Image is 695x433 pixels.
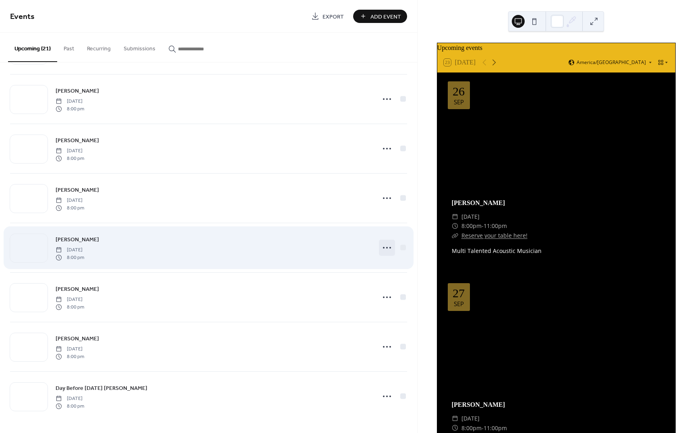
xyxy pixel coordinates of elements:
[56,346,84,353] span: [DATE]
[452,199,505,206] a: [PERSON_NAME]
[56,235,99,244] a: [PERSON_NAME]
[56,303,84,311] span: 8:00 pm
[482,221,484,231] span: -
[452,231,458,240] div: ​
[577,60,646,65] span: America/[GEOGRAPHIC_DATA]
[370,12,401,21] span: Add Event
[453,85,465,97] div: 26
[56,285,99,294] span: [PERSON_NAME]
[56,395,84,402] span: [DATE]
[56,334,99,343] a: [PERSON_NAME]
[56,383,147,393] a: Day Before [DATE] [PERSON_NAME]
[444,247,669,255] div: Multi Talented Acoustic Musician
[452,212,458,222] div: ​
[323,12,344,21] span: Export
[482,423,484,433] span: -
[452,423,458,433] div: ​
[484,423,507,433] span: 11:00pm
[81,33,117,61] button: Recurring
[56,335,99,343] span: [PERSON_NAME]
[56,197,84,204] span: [DATE]
[56,384,147,393] span: Day Before [DATE] [PERSON_NAME]
[461,232,527,239] a: Reserve your table here!
[454,301,464,307] div: Sep
[56,296,84,303] span: [DATE]
[57,33,81,61] button: Past
[305,10,350,23] a: Export
[8,33,57,62] button: Upcoming (21)
[56,402,84,410] span: 8:00 pm
[10,9,35,25] span: Events
[452,401,505,408] a: [PERSON_NAME]
[453,287,465,299] div: 27
[56,87,99,95] span: [PERSON_NAME]
[461,423,482,433] span: 8:00pm
[56,98,84,105] span: [DATE]
[452,221,458,231] div: ​
[56,147,84,155] span: [DATE]
[56,247,84,254] span: [DATE]
[56,105,84,112] span: 8:00 pm
[56,136,99,145] a: [PERSON_NAME]
[461,212,480,222] span: [DATE]
[56,353,84,360] span: 8:00 pm
[56,155,84,162] span: 8:00 pm
[461,414,480,423] span: [DATE]
[454,99,464,105] div: Sep
[452,414,458,423] div: ​
[56,204,84,211] span: 8:00 pm
[56,186,99,195] span: [PERSON_NAME]
[117,33,162,61] button: Submissions
[56,284,99,294] a: [PERSON_NAME]
[437,43,675,53] div: Upcoming events
[56,254,84,261] span: 8:00 pm
[56,86,99,95] a: [PERSON_NAME]
[56,185,99,195] a: [PERSON_NAME]
[353,10,407,23] button: Add Event
[484,221,507,231] span: 11:00pm
[461,221,482,231] span: 8:00pm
